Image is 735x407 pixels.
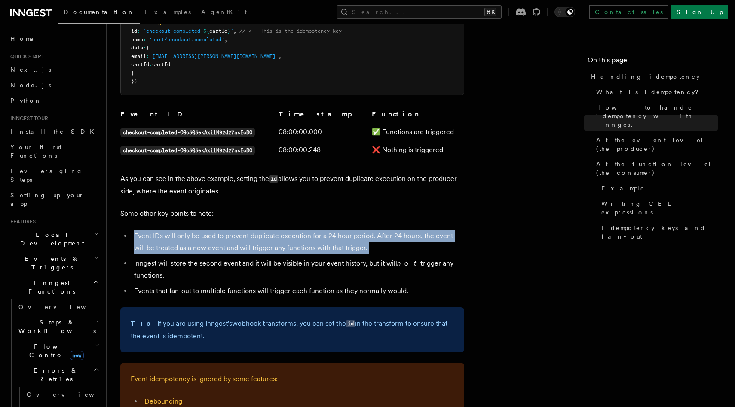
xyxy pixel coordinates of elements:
th: Function [368,109,464,123]
button: Inngest Functions [7,275,101,299]
td: ❌ Nothing is triggered [368,141,464,159]
span: Python [10,97,42,104]
span: How to handle idempotency with Inngest [596,103,718,129]
td: 08:00:00.000 [275,123,368,141]
button: Events & Triggers [7,251,101,275]
span: Inngest tour [7,115,48,122]
a: Node.js [7,77,101,93]
span: Documentation [64,9,135,15]
span: Steps & Workflows [15,318,96,335]
span: Node.js [10,82,51,89]
span: }) [131,78,137,84]
li: Inngest will store the second event and it will be visible in your event history, but it will tri... [132,257,464,282]
span: Writing CEL expressions [601,199,718,217]
a: Setting up your app [7,187,101,211]
span: What is idempotency? [596,88,704,96]
span: email [131,53,146,59]
span: inngest [149,20,170,26]
button: Toggle dark mode [554,7,575,17]
span: cartId [152,61,170,67]
p: - If you are using Inngest's , you can set the in the transform to ensure that the event is idemp... [131,318,454,342]
span: name [131,37,143,43]
a: Next.js [7,62,101,77]
td: 08:00:00.248 [275,141,368,159]
p: Event idempotency is ignored by some features: [131,373,454,385]
span: data [131,45,143,51]
a: What is idempotency? [593,84,718,100]
a: AgentKit [196,3,252,23]
span: Overview [18,303,107,310]
span: Idempotency keys and fan-out [601,223,718,241]
span: new [70,351,84,360]
span: Handling idempotency [591,72,700,81]
span: Errors & Retries [15,366,93,383]
a: webhook transforms [232,319,296,327]
span: // <-- This is the idempotency key [239,28,342,34]
button: Flow Controlnew [15,339,101,363]
span: } [131,70,134,76]
a: Install the SDK [7,124,101,139]
code: id [346,320,355,327]
button: Steps & Workflows [15,315,101,339]
span: At the event level (the producer) [596,136,718,153]
span: : [146,53,149,59]
span: At the function level (the consumer) [596,160,718,177]
span: { [146,45,149,51]
span: .send [170,20,185,26]
code: id [269,175,278,183]
li: Event IDs will only be used to prevent duplicate execution for a 24 hour period. After 24 hours, ... [132,230,464,254]
span: Examples [145,9,191,15]
li: Events that fan-out to multiple functions will trigger each function as they normally would. [132,285,464,297]
span: Quick start [7,53,44,60]
a: Documentation [58,3,140,24]
span: } [227,28,230,34]
a: Examples [140,3,196,23]
a: Leveraging Steps [7,163,101,187]
em: not [397,259,420,267]
a: Overview [15,299,101,315]
strong: Tip [131,319,153,327]
button: Errors & Retries [15,363,101,387]
a: Handling idempotency [588,69,718,84]
span: Overview [27,391,115,398]
span: Example [601,184,645,193]
span: AgentKit [201,9,247,15]
kbd: ⌘K [484,8,496,16]
span: id [131,28,137,34]
span: Leveraging Steps [10,168,83,183]
span: ({ [185,20,191,26]
a: Example [598,181,718,196]
span: `checkout-completed- [143,28,203,34]
p: As you can see in the above example, setting the allows you to prevent duplicate execution on the... [120,173,464,197]
th: Timestamp [275,109,368,123]
a: Contact sales [589,5,668,19]
a: At the event level (the producer) [593,132,718,156]
p: Some other key points to note: [120,208,464,220]
a: Python [7,93,101,108]
span: : [143,37,146,43]
span: Setting up your app [10,192,84,207]
a: Writing CEL expressions [598,196,718,220]
a: How to handle idempotency with Inngest [593,100,718,132]
a: Sign Up [671,5,728,19]
span: : [137,28,140,34]
span: Local Development [7,230,94,248]
span: : [143,45,146,51]
h4: On this page [588,55,718,69]
span: [EMAIL_ADDRESS][PERSON_NAME][DOMAIN_NAME]' [152,53,279,59]
span: cartId [209,28,227,34]
span: Next.js [10,66,51,73]
span: 'cart/checkout.completed' [149,37,224,43]
button: Search...⌘K [337,5,502,19]
th: Event ID [120,109,275,123]
span: Flow Control [15,342,95,359]
span: , [233,28,236,34]
a: At the function level (the consumer) [593,156,718,181]
span: Install the SDK [10,128,99,135]
span: Home [10,34,34,43]
span: , [279,53,282,59]
span: Features [7,218,36,225]
a: Home [7,31,101,46]
span: cartId [131,61,149,67]
code: checkout-completed-CGo5Q5ekAxilN92d27asEoDO [120,128,255,137]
